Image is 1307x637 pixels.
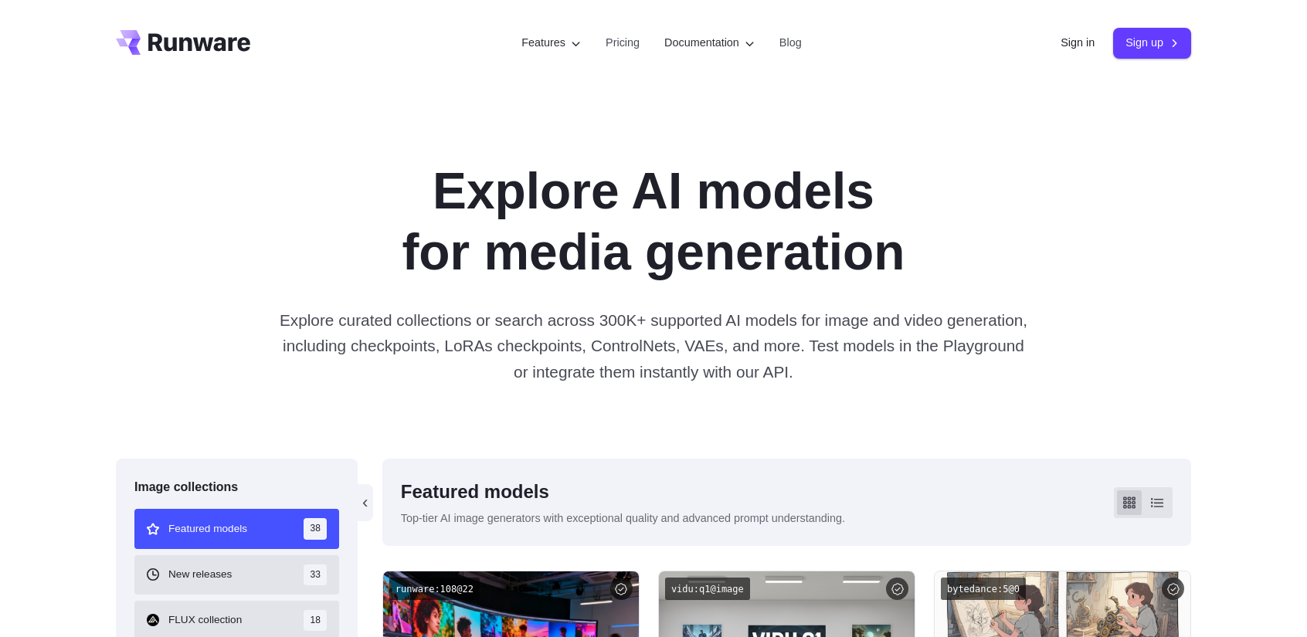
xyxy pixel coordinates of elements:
button: Featured models 38 [134,509,339,548]
span: 33 [304,564,326,585]
code: bytedance:5@0 [941,578,1026,600]
span: 38 [304,518,326,539]
span: 18 [304,610,326,631]
span: Featured models [168,520,247,537]
div: Image collections [134,477,339,497]
code: vidu:q1@image [665,578,750,600]
code: runware:108@22 [389,578,480,600]
a: Sign in [1061,34,1095,52]
button: ‹ [358,484,373,521]
a: Pricing [606,34,640,52]
span: New releases [168,566,232,583]
label: Features [521,34,581,52]
a: Go to / [116,30,250,55]
a: Sign up [1113,28,1191,58]
span: FLUX collection [168,612,242,629]
h1: Explore AI models for media generation [223,161,1084,283]
div: Featured models [401,477,845,507]
p: Explore curated collections or search across 300K+ supported AI models for image and video genera... [277,307,1030,385]
a: Blog [779,34,802,52]
label: Documentation [664,34,755,52]
p: Top-tier AI image generators with exceptional quality and advanced prompt understanding. [401,510,845,527]
button: New releases 33 [134,555,339,595]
